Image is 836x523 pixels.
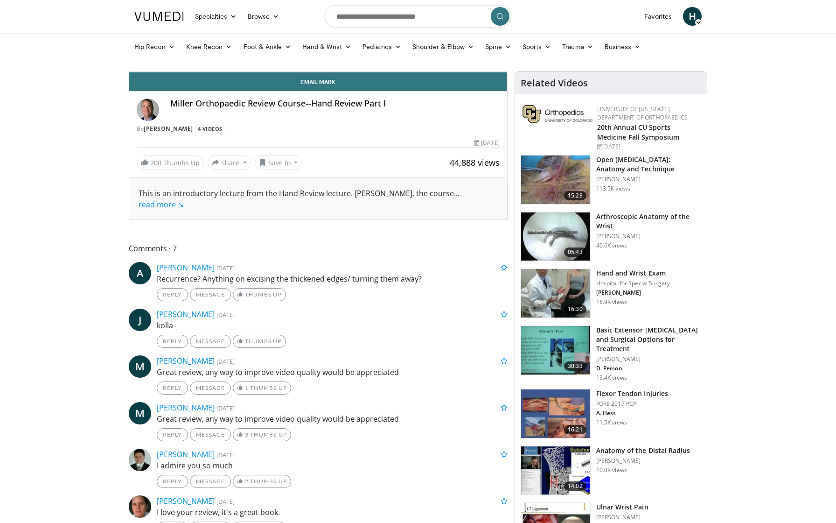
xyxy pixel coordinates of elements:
p: Great review, any way to improve video quality would be appreciated [157,367,508,378]
small: [DATE] [216,404,235,412]
a: 15:28 Open [MEDICAL_DATA]: Anatomy and Technique [PERSON_NAME] 113.5K views [521,155,701,205]
img: Avatar [129,449,151,471]
img: 275696_0000_1.png.150x105_q85_crop-smart_upscale.jpg [521,446,590,495]
p: 11.5K views [596,419,627,426]
p: FORE 2017 PCP [596,400,668,408]
p: 10.0K views [596,466,627,474]
a: 4 Videos [195,125,225,133]
a: Reply [157,382,188,395]
a: Trauma [557,37,599,56]
h4: Miller Orthopaedic Review Course--Hand Review Part I [170,99,500,109]
a: [PERSON_NAME] [157,356,215,366]
a: Hip Recon [129,37,181,56]
p: [PERSON_NAME] [596,514,648,521]
a: Sports [517,37,557,56]
small: [DATE] [216,497,235,506]
h3: Ulnar Wrist Pain [596,502,648,512]
a: 14:02 Anatomy of the Distal Radius [PERSON_NAME] 10.0K views [521,446,701,495]
span: 16:30 [564,304,586,314]
img: Avatar [129,495,151,518]
small: [DATE] [216,451,235,459]
a: Thumbs Up [233,288,286,301]
a: Specialties [189,7,242,26]
a: [PERSON_NAME] [157,309,215,319]
a: 200 Thumbs Up [137,155,204,170]
a: Spine [480,37,516,56]
a: 16:30 Hand and Wrist Exam Hospital for Special Surgery [PERSON_NAME] 16.9K views [521,269,701,318]
img: bed40874-ca21-42dc-8a42-d9b09b7d8d58.150x105_q85_crop-smart_upscale.jpg [521,326,590,375]
div: By [137,125,500,133]
img: a6f1be81-36ec-4e38-ae6b-7e5798b3883c.150x105_q85_crop-smart_upscale.jpg [521,212,590,261]
h3: Anatomy of the Distal Radius [596,446,690,455]
a: Knee Recon [181,37,238,56]
a: Reply [157,475,188,488]
img: VuMedi Logo [134,12,184,21]
a: 3 Thumbs Up [233,428,291,441]
img: Bindra_-_open_carpal_tunnel_2.png.150x105_q85_crop-smart_upscale.jpg [521,155,590,204]
a: Message [190,382,231,395]
a: Browse [242,7,285,26]
span: 16:21 [564,425,586,434]
span: 05:43 [564,247,586,257]
a: M [129,355,151,378]
a: Reply [157,428,188,441]
h3: Flexor Tendon Injuries [596,389,668,398]
span: 44,888 views [450,157,500,168]
span: 30:33 [564,361,586,371]
a: University of [US_STATE] Department of Orthopaedics [597,105,688,121]
a: Business [599,37,647,56]
p: [PERSON_NAME] [596,457,690,465]
a: 20th Annual CU Sports Medicine Fall Symposium [597,123,679,141]
p: A. Hess [596,410,668,417]
p: 40.6K views [596,242,627,249]
button: Share [208,155,251,170]
a: [PERSON_NAME] [144,125,193,133]
span: 14:02 [564,481,586,491]
p: Recurrence? Anything on excising the thickened edges/ turning them away? [157,273,508,284]
img: Avatar [137,99,159,121]
span: Comments 7 [129,242,508,254]
span: 2 [245,478,249,485]
a: 16:21 Flexor Tendon Injuries FORE 2017 PCP A. Hess 11.5K views [521,389,701,438]
a: [PERSON_NAME] [157,496,215,506]
small: [DATE] [216,311,235,319]
p: I love your review, it's a great book. [157,507,508,518]
h3: Open [MEDICAL_DATA]: Anatomy and Technique [596,155,701,174]
a: [PERSON_NAME] [157,262,215,273]
div: [DATE] [474,139,499,147]
a: Message [190,335,231,348]
div: This is an introductory lecture from the Hand Review lecture. [PERSON_NAME], the course [139,188,498,210]
a: H [683,7,702,26]
a: Message [190,428,231,441]
a: Foot & Ankle [238,37,297,56]
p: [PERSON_NAME] [596,233,701,240]
a: A [129,262,151,284]
a: Message [190,288,231,301]
p: 16.9K views [596,298,627,306]
p: 13.4K views [596,374,627,382]
a: Reply [157,335,188,348]
input: Search topics, interventions [325,5,511,28]
a: [PERSON_NAME] [157,449,215,459]
a: Shoulder & Elbow [407,37,480,56]
p: D. Person [596,365,701,372]
span: 15:28 [564,191,586,200]
a: Thumbs Up [233,335,286,348]
a: 2 Thumbs Up [233,475,291,488]
span: 200 [150,158,161,167]
img: 1179008b-ca21-4077-ae36-f19d7042cd10.150x105_q85_crop-smart_upscale.jpg [521,269,590,318]
a: M [129,402,151,424]
h3: Hand and Wrist Exam [596,269,670,278]
p: [PERSON_NAME] [596,355,701,363]
a: Pediatrics [357,37,407,56]
a: 30:33 Basic Extensor [MEDICAL_DATA] and Surgical Options for Treatment [PERSON_NAME] D. Person 13... [521,325,701,382]
p: [PERSON_NAME] [596,176,701,183]
a: Message [190,475,231,488]
h3: Arthroscopic Anatomy of the Wrist [596,212,701,231]
a: Email Mark [129,72,507,91]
